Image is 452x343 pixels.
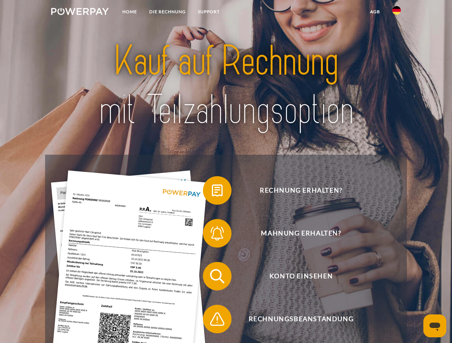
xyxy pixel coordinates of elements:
button: Rechnungsbeanstandung [203,305,389,333]
button: Rechnung erhalten? [203,176,389,205]
img: qb_search.svg [208,267,226,285]
span: Rechnungsbeanstandung [213,305,389,333]
img: qb_bell.svg [208,224,226,242]
span: Konto einsehen [213,262,389,290]
button: Konto einsehen [203,262,389,290]
img: de [392,6,401,15]
button: Mahnung erhalten? [203,219,389,248]
iframe: Schaltfläche zum Öffnen des Messaging-Fensters [423,314,446,337]
a: DIE RECHNUNG [143,5,192,18]
a: agb [364,5,386,18]
img: qb_warning.svg [208,310,226,328]
img: logo-powerpay-white.svg [51,8,109,15]
a: Home [116,5,143,18]
a: SUPPORT [192,5,226,18]
img: qb_bill.svg [208,182,226,199]
img: title-powerpay_de.svg [68,34,384,137]
span: Rechnung erhalten? [213,176,389,205]
span: Mahnung erhalten? [213,219,389,248]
